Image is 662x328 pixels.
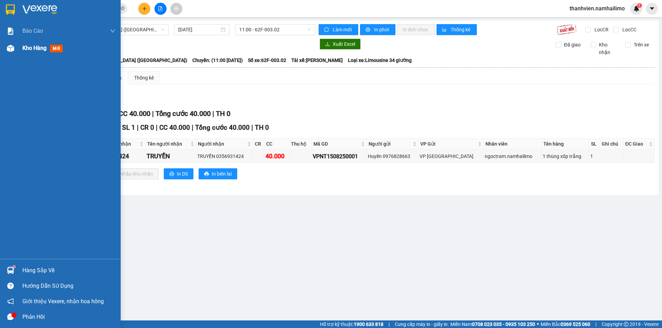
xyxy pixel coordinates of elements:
button: aim [170,3,182,15]
div: VP [GEOGRAPHIC_DATA] [420,152,482,160]
span: Người gửi [369,140,412,148]
span: TH 0 [255,124,269,131]
button: file-add [154,3,167,15]
span: Xuất Excel [333,40,355,48]
span: Tên người nhận [147,140,189,148]
span: Hỗ trợ kỹ thuật: [320,320,383,328]
span: caret-down [649,6,655,12]
span: ĐC Giao [625,140,647,148]
span: aim [174,6,179,11]
div: VPNT1508250001 [313,152,365,161]
strong: 0369 525 060 [561,321,590,327]
span: Thống kê [451,26,471,33]
span: Loại xe: Limousine 34 giường [348,56,412,64]
button: printerIn biên lai [199,168,237,179]
span: Gửi: [6,7,17,14]
span: question-circle [7,283,14,289]
button: downloadXuất Excel [320,39,361,50]
span: Báo cáo [22,27,43,35]
button: printerIn DS [164,168,193,179]
span: CR : [5,45,16,52]
span: CC 40.000 [119,109,150,118]
span: file-add [158,6,163,11]
span: Kho hàng [22,45,47,51]
td: TRUYỀN [146,150,196,163]
div: Phản hồi [22,312,116,322]
span: Trên xe [631,41,652,49]
span: Giới thiệu Vexere, nhận hoa hồng [22,297,104,306]
span: 11:00 - 62F-003.02 [239,24,311,35]
span: sync [324,27,330,33]
span: | [192,124,193,131]
span: | [389,320,390,328]
span: | [251,124,253,131]
img: logo-vxr [6,4,15,15]
span: download [325,42,330,47]
span: Đã giao [561,41,583,49]
span: printer [169,171,174,177]
th: Tên hàng [542,138,589,150]
span: close-circle [121,6,125,12]
button: plus [138,3,150,15]
div: Hướng dẫn sử dụng [22,281,116,291]
span: 1 [638,3,641,8]
span: Miền Nam [450,320,535,328]
span: Kho nhận [596,41,620,56]
span: Mã GD [313,140,360,148]
span: Lọc CC [620,26,638,33]
button: downloadNhập kho nhận [107,168,159,179]
div: 0372078909 [66,31,121,40]
img: solution-icon [7,28,14,35]
th: CR [253,138,265,150]
span: TH 0 [216,109,230,118]
img: 9k= [557,24,576,35]
button: printerIn phơi [360,24,395,35]
span: Chuyến: (11:00 [DATE]) [192,56,243,64]
span: copyright [624,322,629,327]
span: | [212,109,214,118]
span: Tổng cước 40.000 [195,124,250,131]
button: caret-down [646,3,658,15]
span: printer [204,171,209,177]
span: | [152,109,154,118]
td: VP Nha Trang [419,150,484,163]
span: Tài xế: [PERSON_NAME] [291,56,343,64]
div: 0777569944 [6,31,61,40]
span: plus [142,6,147,11]
div: 1 [590,152,599,160]
span: VP Gửi [420,140,477,148]
img: icon-new-feature [633,6,640,12]
button: In đơn chọn [397,24,435,35]
span: CC 40.000 [159,124,190,131]
span: CR 0 [140,124,154,131]
div: ngoctram.namhailimo [485,152,540,160]
img: warehouse-icon [7,45,14,52]
span: | [137,124,139,131]
span: thanhvien.namhailimo [564,4,630,13]
sup: 1 [637,3,642,8]
th: Nhân viên [484,138,542,150]
strong: 0708 023 035 - 0935 103 250 [472,321,535,327]
span: SL 1 [122,124,135,131]
span: notification [7,298,14,305]
div: 40.000 [5,44,62,53]
div: VP [PERSON_NAME] [6,6,61,22]
span: | [595,320,596,328]
span: mới [50,45,63,52]
th: Ghi chú [600,138,623,150]
span: Người nhận [198,140,245,148]
span: ⚪️ [537,323,539,326]
div: Thống kê [134,74,154,82]
input: 15/08/2025 [178,26,219,33]
img: warehouse-icon [7,267,14,274]
span: down [110,28,116,34]
span: In phơi [374,26,390,33]
span: Miền Bắc [541,320,590,328]
div: 1 thùng xốp trắng [543,152,588,160]
span: message [7,314,14,320]
button: bar-chartThống kê [437,24,477,35]
sup: 1 [13,266,15,268]
div: TRUYỀN [147,151,195,161]
th: CC [264,138,289,150]
div: Hàng sắp về [22,265,116,276]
